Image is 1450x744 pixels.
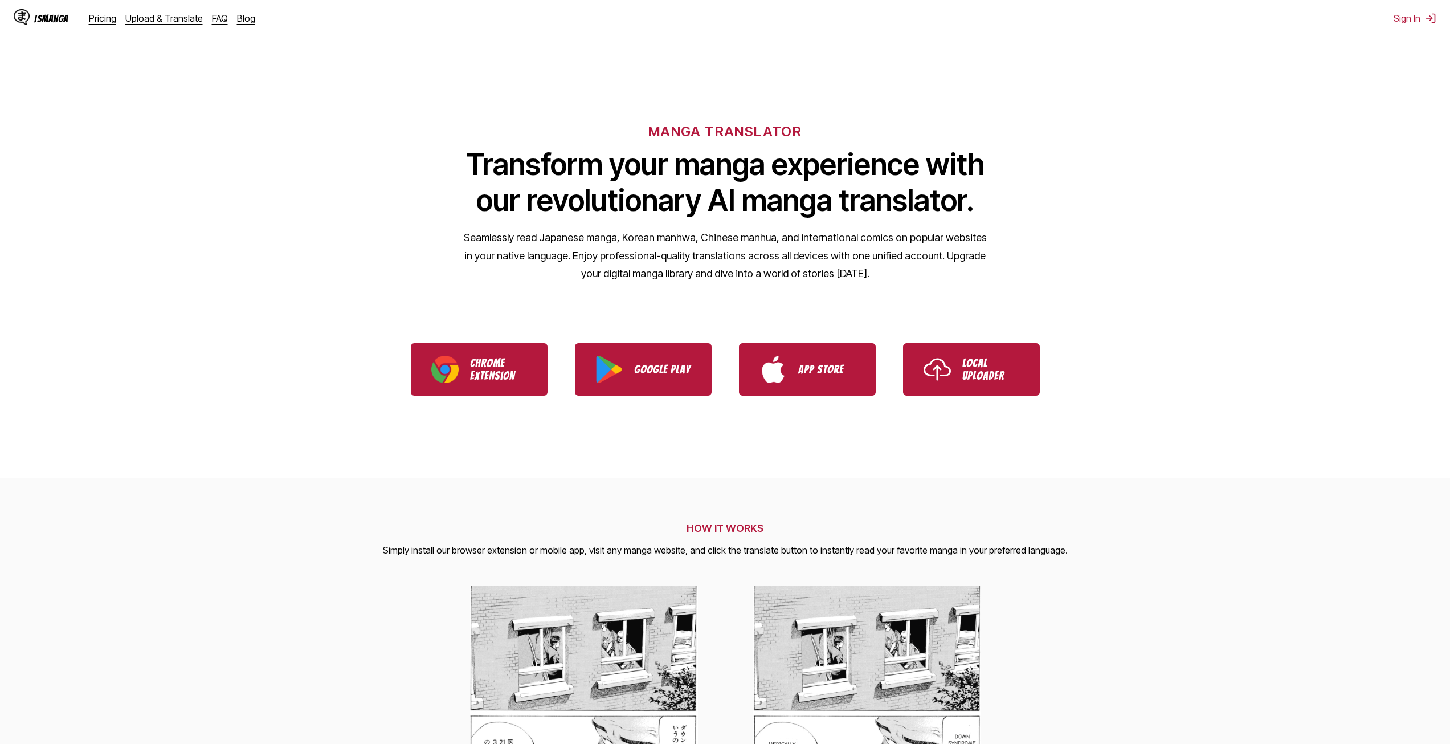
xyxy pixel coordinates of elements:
h1: Transform your manga experience with our revolutionary AI manga translator. [463,147,987,218]
img: Chrome logo [431,356,459,383]
a: Pricing [89,13,116,24]
p: App Store [798,363,855,376]
img: Google Play logo [595,356,623,383]
p: Local Uploader [962,357,1019,382]
h2: HOW IT WORKS [383,522,1068,534]
a: FAQ [212,13,228,24]
img: Sign out [1425,13,1436,24]
p: Google Play [634,363,691,376]
a: Download IsManga Chrome Extension [411,343,548,396]
a: Upload & Translate [125,13,203,24]
p: Seamlessly read Japanese manga, Korean manhwa, Chinese manhua, and international comics on popula... [463,229,987,283]
a: IsManga LogoIsManga [14,9,89,27]
a: Use IsManga Local Uploader [903,343,1040,396]
div: IsManga [34,13,68,24]
a: Download IsManga from App Store [739,343,876,396]
img: IsManga Logo [14,9,30,25]
a: Blog [237,13,255,24]
p: Simply install our browser extension or mobile app, visit any manga website, and click the transl... [383,543,1068,558]
p: Chrome Extension [470,357,527,382]
a: Download IsManga from Google Play [575,343,712,396]
img: App Store logo [759,356,787,383]
img: Upload icon [924,356,951,383]
button: Sign In [1394,13,1436,24]
h6: MANGA TRANSLATOR [648,123,802,140]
